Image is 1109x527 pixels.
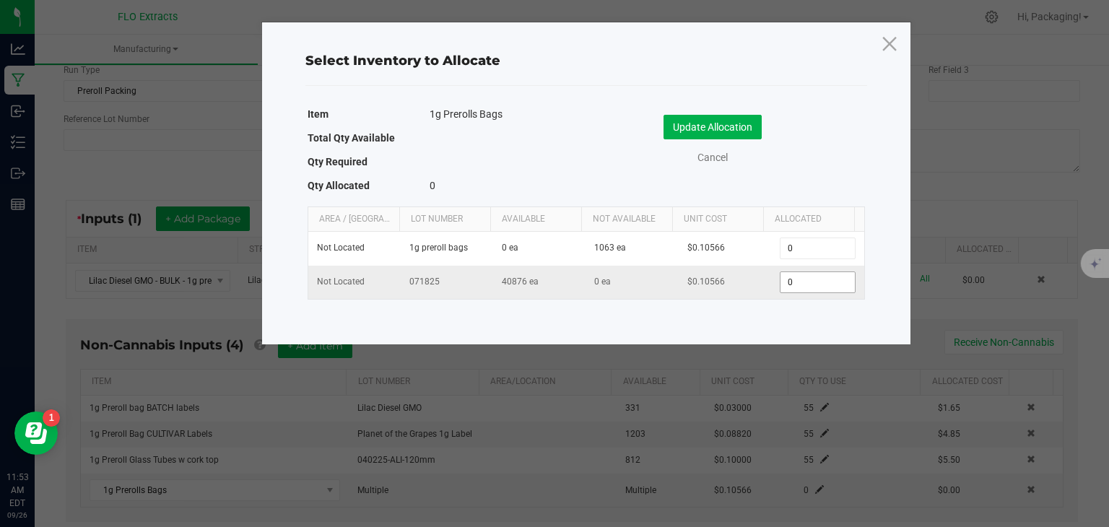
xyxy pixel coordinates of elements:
th: Area / [GEOGRAPHIC_DATA] [308,207,399,232]
span: 0 [430,180,435,191]
span: 0 ea [502,243,518,253]
span: $0.10566 [687,276,725,287]
a: Cancel [684,150,741,165]
label: Item [308,104,329,124]
label: Total Qty Available [308,128,395,148]
label: Qty Allocated [308,175,370,196]
span: 1063 ea [594,243,626,253]
span: Select Inventory to Allocate [305,53,500,69]
label: Qty Required [308,152,368,172]
span: Not Located [317,276,365,287]
span: 40876 ea [502,276,539,287]
th: Not Available [581,207,672,232]
span: $0.10566 [687,243,725,253]
td: 071825 [401,266,493,299]
th: Allocated [763,207,854,232]
span: Not Located [317,243,365,253]
td: 1g preroll bags [401,232,493,266]
th: Available [490,207,581,232]
th: Unit Cost [672,207,763,232]
span: 0 ea [594,276,611,287]
th: Lot Number [399,207,490,232]
iframe: Resource center unread badge [43,409,60,427]
span: 1g Prerolls Bags [430,107,503,121]
button: Update Allocation [664,115,762,139]
iframe: Resource center [14,411,58,455]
